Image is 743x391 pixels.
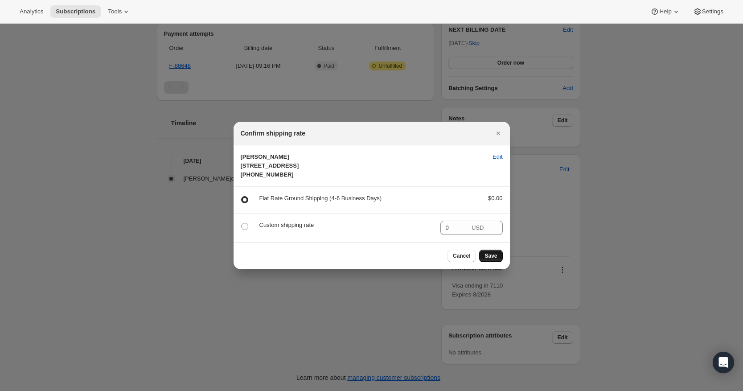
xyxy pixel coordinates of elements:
[259,221,433,230] p: Custom shipping rate
[56,8,95,15] span: Subscriptions
[659,8,671,15] span: Help
[259,194,474,203] p: Flat Rate Ground Shipping (4-6 Business Days)
[103,5,136,18] button: Tools
[713,352,734,373] div: Open Intercom Messenger
[688,5,729,18] button: Settings
[241,129,305,138] h2: Confirm shipping rate
[487,150,508,164] button: Edit
[492,127,505,140] button: Close
[14,5,49,18] button: Analytics
[472,224,484,231] span: USD
[479,250,502,262] button: Save
[241,153,299,178] span: [PERSON_NAME] [STREET_ADDRESS] [PHONE_NUMBER]
[488,195,503,202] span: $0.00
[108,8,122,15] span: Tools
[702,8,723,15] span: Settings
[484,252,497,259] span: Save
[50,5,101,18] button: Subscriptions
[447,250,476,262] button: Cancel
[493,152,502,161] span: Edit
[20,8,43,15] span: Analytics
[453,252,470,259] span: Cancel
[645,5,686,18] button: Help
